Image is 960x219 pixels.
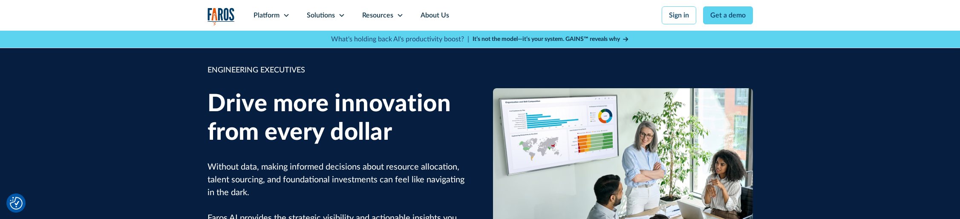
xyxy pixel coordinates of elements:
strong: It’s not the model—it’s your system. GAINS™ reveals why [473,36,620,42]
a: It’s not the model—it’s your system. GAINS™ reveals why [473,35,629,44]
a: Sign in [662,6,696,24]
img: Revisit consent button [10,197,23,210]
a: Get a demo [703,6,753,24]
div: Solutions [307,10,335,20]
div: Resources [362,10,393,20]
div: ENGINEERING EXECUTIVES [208,65,467,76]
a: home [208,8,235,25]
h1: Drive more innovation from every dollar [208,90,467,147]
p: What's holding back AI's productivity boost? | [331,34,469,44]
button: Cookie Settings [10,197,23,210]
img: Logo of the analytics and reporting company Faros. [208,8,235,25]
div: Platform [254,10,280,20]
